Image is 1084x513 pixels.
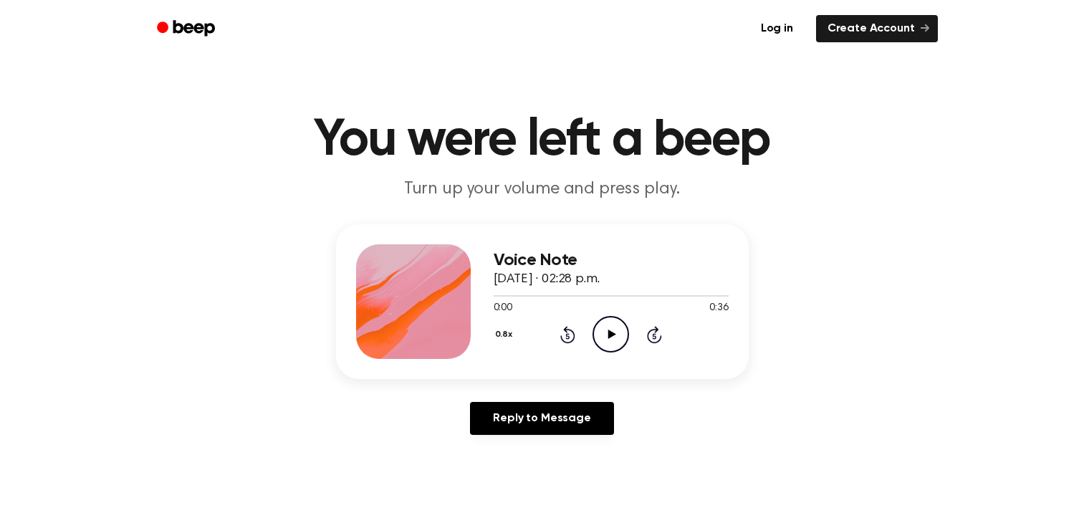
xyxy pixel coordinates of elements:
[470,402,613,435] a: Reply to Message
[494,322,518,347] button: 0.8x
[147,15,228,43] a: Beep
[709,301,728,316] span: 0:36
[816,15,938,42] a: Create Account
[494,273,600,286] span: [DATE] · 02:28 p.m.
[267,178,817,201] p: Turn up your volume and press play.
[494,301,512,316] span: 0:00
[747,12,807,45] a: Log in
[176,115,909,166] h1: You were left a beep
[494,251,729,270] h3: Voice Note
